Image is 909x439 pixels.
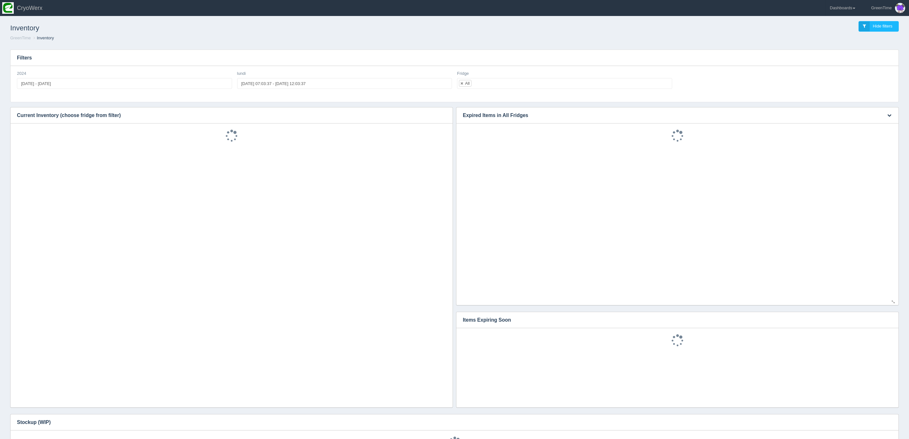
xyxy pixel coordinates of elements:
div: All [465,81,470,85]
label: 2024 [17,71,26,77]
a: Hide filters [858,21,899,32]
span: CryoWerx [17,5,43,11]
span: Hide filters [873,24,892,28]
h1: Inventory [10,21,454,35]
a: GreenTime [10,35,31,40]
div: GreenTime [871,2,892,14]
h3: Items Expiring Soon [456,312,889,328]
h3: Current Inventory (choose fridge from filter) [11,107,443,123]
img: Profile Picture [895,3,905,13]
label: Fridge [457,71,469,77]
h3: Expired Items in All Fridges [456,107,879,123]
label: lundi [237,71,246,77]
h3: Filters [11,50,898,66]
img: so2zg2bv3y2ub16hxtjr.png [2,2,14,14]
li: Inventory [32,35,54,41]
h3: Stockup (WIP) [11,414,889,430]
